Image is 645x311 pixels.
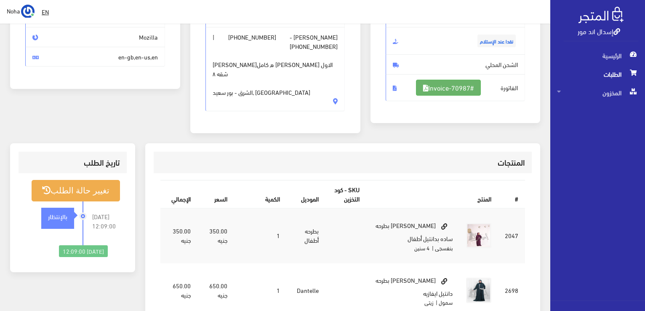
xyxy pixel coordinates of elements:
a: المخزون [550,83,645,102]
span: الرئيسية [557,46,638,65]
span: Noha [7,5,20,16]
span: [PERSON_NAME]ه كامل [PERSON_NAME] الاول شقه ٨ الشرق - بور سعيد, [GEOGRAPHIC_DATA] [213,51,338,97]
img: . [578,7,624,23]
th: المنتج [366,181,498,208]
td: [PERSON_NAME] بطرحه ساده بدانتيل أطفال [366,208,459,263]
span: نقدا عند الإستلام [477,35,516,47]
a: #Invoice-70987 [416,80,481,96]
small: | زيتى [424,297,437,307]
small: بنفسجى [435,243,453,253]
iframe: Drift Widget Chat Controller [10,253,42,285]
th: SKU - كود التخزين [325,181,366,208]
h3: المنتجات [160,158,525,166]
span: Mozilla [25,27,165,47]
span: [PHONE_NUMBER] [290,42,338,51]
td: 350.00 جنيه [160,208,197,263]
u: EN [42,6,49,17]
strong: بالإنتظار [48,212,67,221]
a: الرئيسية [550,46,645,65]
button: تغيير حالة الطلب [32,180,120,201]
span: [PHONE_NUMBER] [228,32,276,42]
a: الطلبات [550,65,645,83]
span: [DATE] 12:09:00 [92,212,120,231]
th: الموديل [287,181,325,208]
small: سمول [439,297,453,307]
span: الشحن المحلي [386,54,525,75]
td: بطرحه أطفال [287,208,325,263]
span: المخزون [557,83,638,102]
h3: تاريخ الطلب [25,158,120,166]
span: en-gb,en-us,en [25,47,165,67]
span: [PERSON_NAME] - | [205,27,345,111]
th: الكمية [234,181,287,208]
a: EN [38,4,52,19]
th: # [498,181,525,208]
span: الفاتورة [386,74,525,101]
a: ... Noha [7,4,35,18]
small: | 4 سنين [414,243,434,253]
a: إسدال اند مور [578,25,620,37]
td: 2047 [498,208,525,263]
div: [DATE] 12:09:00 [59,245,108,257]
td: 350.00 جنيه [197,208,234,263]
span: الطلبات [557,65,638,83]
th: السعر [197,181,234,208]
td: 1 [234,208,287,263]
th: اﻹجمالي [160,181,197,208]
img: ... [21,5,35,18]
